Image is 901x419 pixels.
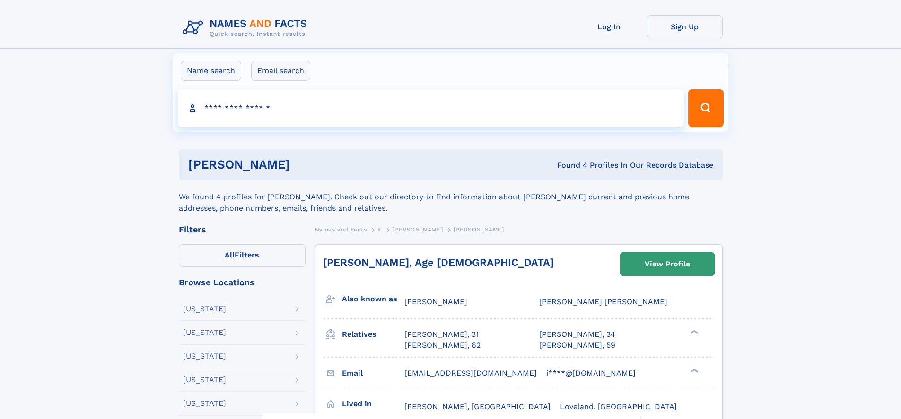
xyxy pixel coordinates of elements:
a: [PERSON_NAME], 62 [404,340,481,351]
div: ❯ [688,368,699,374]
input: search input [178,89,684,127]
a: [PERSON_NAME], 59 [539,340,615,351]
h3: Lived in [342,396,404,412]
div: [US_STATE] [183,376,226,384]
span: [PERSON_NAME] [PERSON_NAME] [539,297,667,306]
a: [PERSON_NAME] [392,223,443,235]
span: K [377,226,382,233]
h3: Also known as [342,291,404,307]
div: ❯ [688,329,699,335]
div: Found 4 Profiles In Our Records Database [423,160,713,171]
a: [PERSON_NAME], 34 [539,329,615,340]
div: [US_STATE] [183,400,226,407]
a: Sign Up [647,15,723,38]
button: Search Button [688,89,723,127]
h3: Email [342,365,404,381]
a: [PERSON_NAME], 31 [404,329,479,340]
div: [US_STATE] [183,352,226,360]
div: View Profile [645,253,690,275]
h1: [PERSON_NAME] [188,159,424,171]
span: [PERSON_NAME] [392,226,443,233]
label: Name search [181,61,241,81]
label: Filters [179,244,306,267]
a: Log In [571,15,647,38]
a: View Profile [621,253,714,275]
img: Logo Names and Facts [179,15,315,41]
div: Filters [179,225,306,234]
div: [US_STATE] [183,305,226,313]
span: Loveland, [GEOGRAPHIC_DATA] [560,402,677,411]
a: Names and Facts [315,223,367,235]
span: [PERSON_NAME], [GEOGRAPHIC_DATA] [404,402,551,411]
div: We found 4 profiles for [PERSON_NAME]. Check out our directory to find information about [PERSON_... [179,180,723,214]
h3: Relatives [342,326,404,342]
a: [PERSON_NAME], Age [DEMOGRAPHIC_DATA] [323,257,554,268]
span: [PERSON_NAME] [454,226,504,233]
div: Browse Locations [179,278,306,287]
span: All [225,250,235,259]
label: Email search [251,61,310,81]
span: [PERSON_NAME] [404,297,467,306]
span: [EMAIL_ADDRESS][DOMAIN_NAME] [404,368,537,377]
div: [US_STATE] [183,329,226,336]
a: K [377,223,382,235]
